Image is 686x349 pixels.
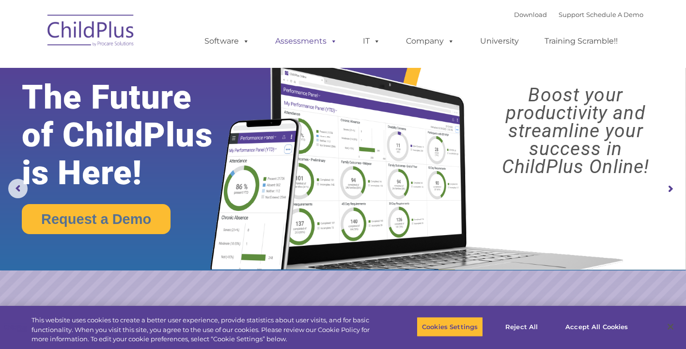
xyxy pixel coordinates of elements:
[514,11,547,18] a: Download
[491,317,552,337] button: Reject All
[560,317,633,337] button: Accept All Cookies
[195,32,259,51] a: Software
[31,316,377,344] div: This website uses cookies to create a better user experience, provide statistics about user visit...
[135,104,176,111] span: Phone number
[135,64,164,71] span: Last name
[22,79,241,192] rs-layer: The Future of ChildPlus is Here!
[43,8,140,56] img: ChildPlus by Procare Solutions
[396,32,464,51] a: Company
[660,316,681,337] button: Close
[514,11,643,18] font: |
[470,32,529,51] a: University
[22,204,171,234] a: Request a Demo
[417,317,483,337] button: Cookies Settings
[353,32,390,51] a: IT
[535,32,627,51] a: Training Scramble!!
[265,32,347,51] a: Assessments
[474,86,677,176] rs-layer: Boost your productivity and streamline your success in ChildPlus Online!
[586,11,643,18] a: Schedule A Demo
[559,11,584,18] a: Support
